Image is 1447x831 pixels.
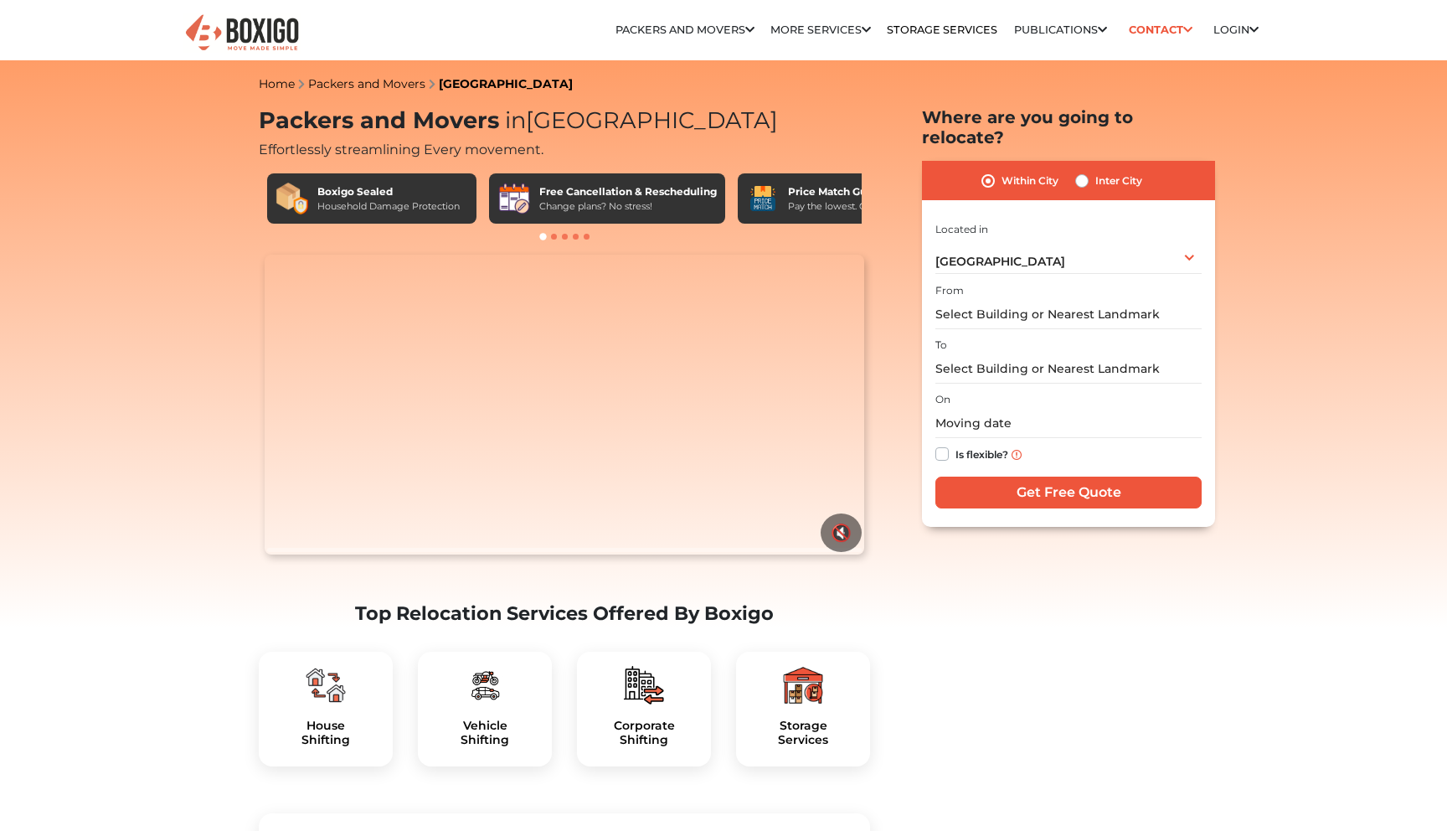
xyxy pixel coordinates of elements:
h5: Storage Services [749,719,857,747]
label: Is flexible? [955,444,1008,462]
img: boxigo_packers_and_movers_plan [783,665,823,705]
h2: Top Relocation Services Offered By Boxigo [259,602,870,625]
a: Packers and Movers [615,23,754,36]
img: Boxigo Sealed [275,182,309,215]
a: Login [1213,23,1259,36]
img: Free Cancellation & Rescheduling [497,182,531,215]
h1: Packers and Movers [259,107,870,135]
div: Free Cancellation & Rescheduling [539,184,717,199]
a: Storage Services [887,23,997,36]
label: Located in [935,222,988,237]
div: Change plans? No stress! [539,199,717,214]
div: Pay the lowest. Guaranteed! [788,199,915,214]
span: [GEOGRAPHIC_DATA] [499,106,778,134]
a: Contact [1123,17,1197,43]
a: StorageServices [749,719,857,747]
label: On [935,392,950,407]
span: [GEOGRAPHIC_DATA] [935,254,1065,269]
label: Inter City [1095,171,1142,191]
input: Moving date [935,409,1202,438]
h2: Where are you going to relocate? [922,107,1215,147]
h5: Vehicle Shifting [431,719,538,747]
a: CorporateShifting [590,719,698,747]
input: Select Building or Nearest Landmark [935,300,1202,329]
img: boxigo_packers_and_movers_plan [306,665,346,705]
h5: House Shifting [272,719,379,747]
video: Your browser does not support the video tag. [265,255,863,555]
div: Boxigo Sealed [317,184,460,199]
div: Household Damage Protection [317,199,460,214]
a: Home [259,76,295,91]
img: boxigo_packers_and_movers_plan [465,665,505,705]
img: boxigo_packers_and_movers_plan [624,665,664,705]
a: Publications [1014,23,1107,36]
h5: Corporate Shifting [590,719,698,747]
label: From [935,283,964,298]
img: Price Match Guarantee [746,182,780,215]
input: Get Free Quote [935,477,1202,508]
span: Effortlessly streamlining Every movement. [259,142,543,157]
input: Select Building or Nearest Landmark [935,354,1202,384]
span: in [505,106,526,134]
img: info [1012,450,1022,460]
a: More services [770,23,871,36]
label: To [935,338,947,353]
a: VehicleShifting [431,719,538,747]
a: Packers and Movers [308,76,425,91]
div: Price Match Guarantee [788,184,915,199]
label: Within City [1002,171,1058,191]
img: Boxigo [183,13,301,54]
button: 🔇 [821,514,862,552]
a: [GEOGRAPHIC_DATA] [439,76,573,91]
a: HouseShifting [272,719,379,747]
